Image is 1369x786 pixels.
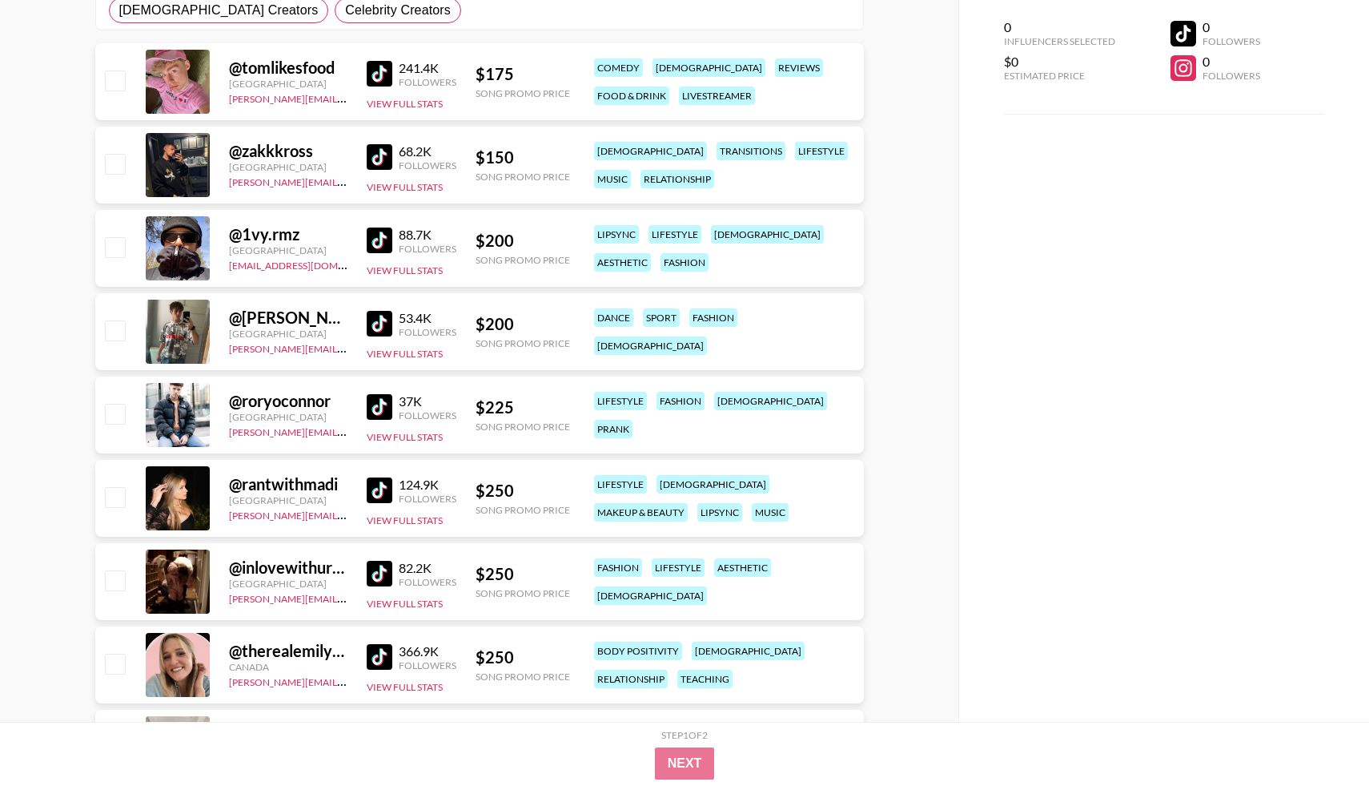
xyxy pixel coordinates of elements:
div: [DEMOGRAPHIC_DATA] [656,475,769,494]
div: fashion [689,308,737,327]
div: @ zakkkross [229,141,347,161]
div: lifestyle [594,392,647,410]
img: TikTok [367,644,392,670]
img: TikTok [367,61,392,87]
div: fashion [660,253,709,272]
div: relationship [594,670,668,688]
span: [DEMOGRAPHIC_DATA] Creators [119,1,319,20]
div: lifestyle [652,558,705,577]
div: fashion [594,558,642,577]
button: View Full Stats [367,264,443,276]
div: music [752,503,789,522]
button: View Full Stats [367,514,443,526]
div: Followers [399,326,456,338]
div: @ rantwithmadi [229,474,347,494]
button: View Full Stats [367,98,443,110]
div: livestreamer [679,87,755,105]
div: 53.4K [399,310,456,326]
button: View Full Stats [367,681,443,693]
div: lipsync [594,225,639,244]
div: music [594,170,631,188]
div: makeup & beauty [594,503,688,522]
div: Song Promo Price [476,254,570,266]
div: prank [594,420,632,438]
div: Influencers Selected [1004,35,1115,47]
div: aesthetic [714,558,771,577]
div: Followers [399,76,456,88]
img: TikTok [367,394,392,420]
a: [PERSON_NAME][EMAIL_ADDRESS][DOMAIN_NAME] [229,506,466,522]
div: Followers [399,159,456,171]
div: [GEOGRAPHIC_DATA] [229,494,347,506]
div: Followers [399,493,456,505]
div: teaching [677,670,733,688]
div: [DEMOGRAPHIC_DATA] [594,142,707,160]
div: Song Promo Price [476,337,570,349]
div: [DEMOGRAPHIC_DATA] [692,642,805,660]
img: TikTok [367,561,392,586]
a: [EMAIL_ADDRESS][DOMAIN_NAME] [229,256,390,272]
div: @ therealemilyroach [229,641,347,661]
div: Song Promo Price [476,671,570,683]
div: @ [PERSON_NAME].[PERSON_NAME].161 [229,308,347,328]
div: @ roryoconnor [229,391,347,411]
div: 124.9K [399,477,456,493]
a: [PERSON_NAME][EMAIL_ADDRESS][DOMAIN_NAME] [229,90,466,105]
div: @ tomlikesfood [229,58,347,78]
div: Song Promo Price [476,504,570,516]
div: 37K [399,393,456,409]
div: @ inlovewithurmom58 [229,558,347,578]
div: 82.2K [399,560,456,576]
div: comedy [594,58,643,77]
div: Canada [229,661,347,673]
img: TikTok [367,144,392,170]
div: reviews [775,58,823,77]
button: View Full Stats [367,431,443,443]
div: [GEOGRAPHIC_DATA] [229,328,347,340]
div: Estimated Price [1004,70,1115,82]
div: [DEMOGRAPHIC_DATA] [711,225,824,244]
div: 0 [1004,19,1115,35]
span: Celebrity Creators [345,1,451,20]
div: Followers [1202,35,1260,47]
button: View Full Stats [367,598,443,610]
div: Song Promo Price [476,171,570,183]
div: Followers [399,243,456,255]
div: 0 [1202,54,1260,70]
button: Next [655,748,715,780]
div: lifestyle [795,142,848,160]
div: $ 225 [476,397,570,417]
div: [GEOGRAPHIC_DATA] [229,244,347,256]
div: 68.2K [399,143,456,159]
div: [GEOGRAPHIC_DATA] [229,578,347,590]
img: TikTok [367,478,392,503]
div: Followers [1202,70,1260,82]
div: lifestyle [648,225,701,244]
img: TikTok [367,311,392,337]
div: [DEMOGRAPHIC_DATA] [594,586,707,605]
a: [PERSON_NAME][EMAIL_ADDRESS][PERSON_NAME][DOMAIN_NAME] [229,590,542,605]
a: [PERSON_NAME][EMAIL_ADDRESS][DOMAIN_NAME] [229,173,466,188]
div: 88.7K [399,227,456,243]
div: Step 1 of 2 [661,729,708,741]
div: sport [643,308,680,327]
div: [GEOGRAPHIC_DATA] [229,78,347,90]
div: $ 250 [476,647,570,667]
div: $ 200 [476,231,570,251]
div: Song Promo Price [476,587,570,599]
div: [DEMOGRAPHIC_DATA] [652,58,765,77]
a: [PERSON_NAME][EMAIL_ADDRESS][DOMAIN_NAME] [229,423,466,438]
div: $ 150 [476,147,570,167]
div: aesthetic [594,253,651,272]
a: [PERSON_NAME][EMAIL_ADDRESS][DOMAIN_NAME] [229,673,466,688]
div: [GEOGRAPHIC_DATA] [229,411,347,423]
div: relationship [640,170,714,188]
div: Song Promo Price [476,87,570,99]
div: body positivity [594,642,682,660]
img: TikTok [367,228,392,253]
div: transitions [717,142,785,160]
div: [DEMOGRAPHIC_DATA] [594,337,707,355]
div: 366.9K [399,643,456,659]
iframe: Drift Widget Chat Controller [1289,706,1350,767]
button: View Full Stats [367,181,443,193]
